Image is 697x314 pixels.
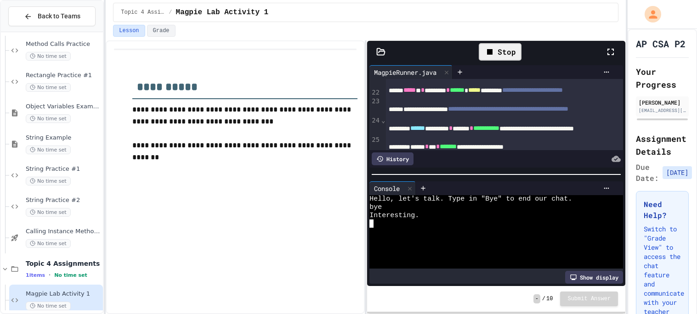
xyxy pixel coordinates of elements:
[121,9,165,16] span: Topic 4 Assignments
[38,11,80,21] span: Back to Teams
[369,195,572,203] span: Hello, let's talk. Type in "Bye" to end our chat.
[26,302,71,310] span: No time set
[8,6,96,26] button: Back to Teams
[26,196,101,204] span: String Practice #2
[26,290,101,298] span: Magpie Lab Activity 1
[369,88,381,97] div: 22
[639,98,686,107] div: [PERSON_NAME]
[533,294,540,303] span: -
[113,25,145,37] button: Lesson
[54,272,87,278] span: No time set
[644,199,681,221] h3: Need Help?
[26,165,101,173] span: String Practice #1
[147,25,176,37] button: Grade
[26,146,71,154] span: No time set
[636,65,689,91] h2: Your Progress
[169,9,172,16] span: /
[636,37,686,50] h1: AP CSA P2
[26,52,71,61] span: No time set
[26,228,101,235] span: Calling Instance Methods - Topic 1.14
[369,67,441,77] div: MagpieRunner.java
[369,203,382,212] span: bye
[369,97,381,116] div: 23
[369,116,381,135] div: 24
[26,177,71,185] span: No time set
[26,259,101,268] span: Topic 4 Assignments
[369,212,419,220] span: Interesting.
[567,295,611,303] span: Submit Answer
[49,271,51,279] span: •
[479,43,521,61] div: Stop
[369,181,416,195] div: Console
[372,152,414,165] div: History
[26,40,101,48] span: Method Calls Practice
[381,117,385,124] span: Fold line
[26,239,71,248] span: No time set
[636,162,659,184] span: Due Date:
[176,7,269,18] span: Magpie Lab Activity 1
[26,72,101,79] span: Rectangle Practice #1
[369,135,381,154] div: 25
[26,134,101,142] span: String Example
[663,166,692,179] span: [DATE]
[546,295,553,303] span: 10
[26,208,71,217] span: No time set
[26,114,71,123] span: No time set
[565,271,623,284] div: Show display
[369,184,404,193] div: Console
[26,103,101,111] span: Object Variables Example
[26,83,71,92] span: No time set
[542,295,545,303] span: /
[639,107,686,114] div: [EMAIL_ADDRESS][DOMAIN_NAME]
[560,292,618,306] button: Submit Answer
[26,272,45,278] span: 1 items
[635,4,663,25] div: My Account
[369,65,453,79] div: MagpieRunner.java
[636,132,689,158] h2: Assignment Details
